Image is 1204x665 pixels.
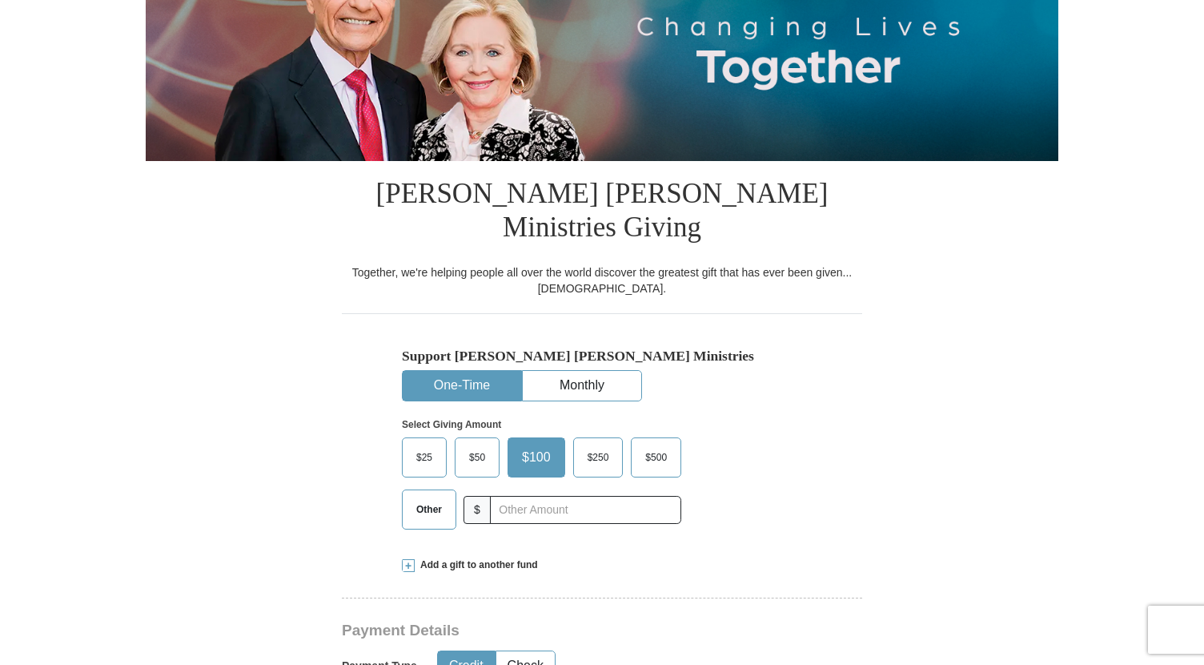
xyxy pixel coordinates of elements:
[402,348,802,365] h5: Support [PERSON_NAME] [PERSON_NAME] Ministries
[403,371,521,401] button: One-Time
[408,445,440,470] span: $25
[464,496,491,524] span: $
[490,496,681,524] input: Other Amount
[514,445,559,470] span: $100
[342,161,862,264] h1: [PERSON_NAME] [PERSON_NAME] Ministries Giving
[461,445,493,470] span: $50
[342,622,750,640] h3: Payment Details
[415,558,538,572] span: Add a gift to another fund
[402,419,501,430] strong: Select Giving Amount
[408,498,450,522] span: Other
[523,371,641,401] button: Monthly
[580,445,617,470] span: $250
[637,445,675,470] span: $500
[342,264,862,296] div: Together, we're helping people all over the world discover the greatest gift that has ever been g...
